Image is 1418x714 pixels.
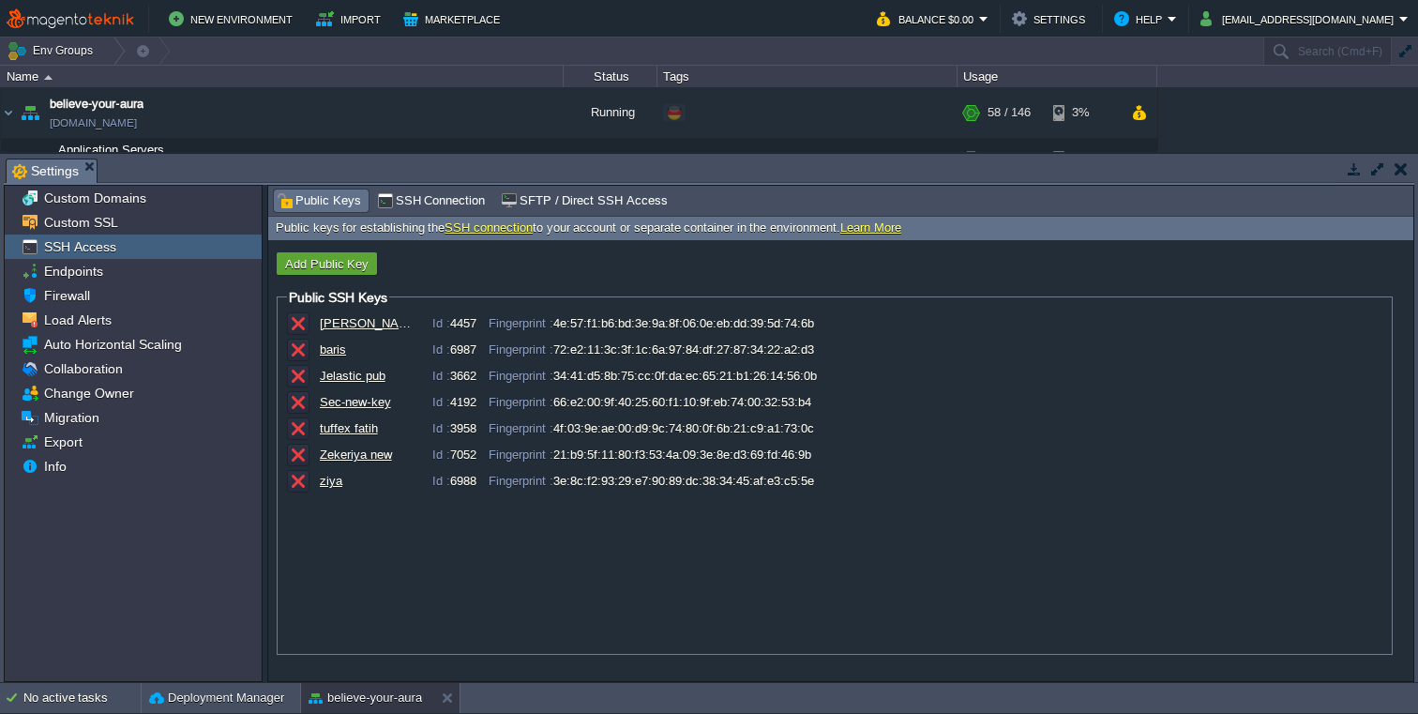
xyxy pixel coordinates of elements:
[50,95,143,114] a: believe-your-aura
[489,395,811,409] div: 66:e2:00:9f:40:25:60:f1:10:9f:eb:74:00:32:53:b4
[414,474,489,488] div: 6988
[489,342,553,357] span: Fingerprint :
[7,38,99,64] button: Env Groups
[403,8,505,30] button: Marketplace
[44,75,53,80] img: AMDAwAAAACH5BAEAAAAALAAAAAABAAEAAAICRAEAOw==
[958,66,1156,87] div: Usage
[432,342,450,357] span: Id :
[1053,139,1114,176] div: 7%
[489,369,553,383] span: Fingerprint :
[320,474,414,488] div: ziya
[25,139,52,176] img: AMDAwAAAACH5BAEAAAAALAAAAAABAAEAAAICRAEAOw==
[1,87,16,138] img: AMDAwAAAACH5BAEAAAAALAAAAAABAAEAAAICRAEAOw==
[377,190,486,211] span: SSH Connection
[432,369,450,383] span: Id :
[40,238,119,255] a: SSH Access
[279,255,374,272] button: Add Public Key
[289,290,387,305] span: Public SSH Keys
[56,143,167,157] a: Application Servers
[657,139,958,176] div: [URL][DOMAIN_NAME]
[414,342,489,357] div: 6987
[489,369,817,383] div: 34:41:d5:8b:75:cc:0f:da:ec:65:21:b1:26:14:56:0b
[169,8,298,30] button: New Environment
[445,220,533,235] a: SSH connection
[40,336,185,353] a: Auto Horizontal Scaling
[489,474,553,488] span: Fingerprint :
[489,448,553,462] span: Fingerprint :
[432,421,450,435] span: Id :
[320,395,414,409] div: Sec-new-key
[40,190,149,206] a: Custom Domains
[40,263,106,280] a: Endpoints
[414,421,489,435] div: 3958
[268,217,1413,240] div: Public keys for establishing the to your account or separate container in the environment.
[277,190,361,211] span: Public Keys
[23,683,141,713] div: No active tasks
[489,342,814,357] div: 72:e2:11:3c:3f:1c:6a:97:84:df:27:87:34:22:a2:d3
[489,448,811,462] div: 21:b9:5f:11:80:f3:53:4a:09:3e:8e:d3:69:fd:46:9b
[1012,8,1091,30] button: Settings
[320,448,414,462] div: Zekeriya new
[565,66,656,87] div: Status
[56,142,167,158] span: Application Servers
[320,342,414,357] div: baris
[489,474,814,488] div: 3e:8c:f2:93:29:e7:90:89:dc:38:34:45:af:e3:c5:5e
[658,66,957,87] div: Tags
[320,369,414,383] div: Jelastic pub
[2,66,563,87] div: Name
[309,689,422,707] button: believe-your-aura
[489,316,814,330] div: 4e:57:f1:b6:bd:3e:9a:8f:06:0e:eb:dd:39:5d:74:6b
[564,87,657,138] div: Running
[40,433,85,450] a: Export
[1200,8,1399,30] button: [EMAIL_ADDRESS][DOMAIN_NAME]
[40,214,121,231] a: Custom SSL
[40,385,137,402] a: Change Owner
[489,421,814,435] div: 4f:03:9e:ae:00:d9:9c:74:80:0f:6b:21:c9:a1:73:0c
[432,474,450,488] span: Id :
[432,395,450,409] span: Id :
[12,160,79,183] span: Settings
[316,8,386,30] button: Import
[149,689,284,707] button: Deployment Manager
[40,287,93,304] a: Firewall
[1053,87,1114,138] div: 3%
[50,114,137,132] a: [DOMAIN_NAME]
[40,311,114,328] a: Load Alerts
[1114,8,1168,30] button: Help
[40,360,126,377] a: Collaboration
[988,87,1031,138] div: 58 / 146
[501,190,667,211] span: SFTP / Direct SSH Access
[40,458,69,475] a: Info
[414,369,489,383] div: 3662
[414,448,489,462] div: 7052
[320,316,414,330] div: [PERSON_NAME] [PERSON_NAME]
[877,8,979,30] button: Balance $0.00
[489,316,553,330] span: Fingerprint :
[489,395,553,409] span: Fingerprint :
[13,139,24,176] img: AMDAwAAAACH5BAEAAAAALAAAAAABAAEAAAICRAEAOw==
[489,421,553,435] span: Fingerprint :
[414,395,489,409] div: 4192
[7,8,134,31] img: MagentoTeknik
[988,139,1024,176] div: 12 / 64
[432,316,450,330] span: Id :
[840,220,901,235] a: Learn More
[17,87,43,138] img: AMDAwAAAACH5BAEAAAAALAAAAAABAAEAAAICRAEAOw==
[414,316,489,330] div: 4457
[432,448,450,462] span: Id :
[40,409,102,426] a: Migration
[320,421,414,435] div: tuffex fatih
